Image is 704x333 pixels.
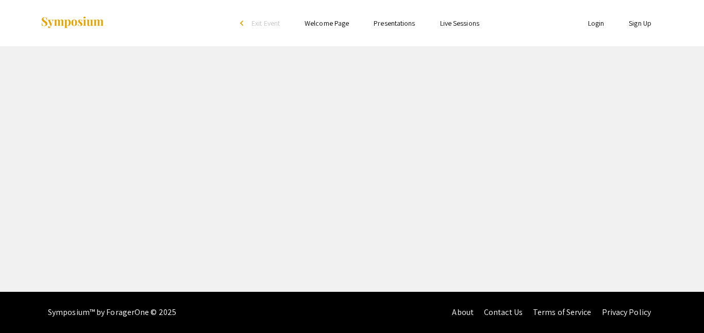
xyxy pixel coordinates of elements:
a: Presentations [374,19,415,28]
a: Contact Us [484,307,523,318]
a: Welcome Page [305,19,349,28]
div: arrow_back_ios [240,20,246,26]
img: Symposium by ForagerOne [40,16,105,30]
span: Exit Event [252,19,280,28]
div: Symposium™ by ForagerOne © 2025 [48,292,176,333]
a: About [452,307,474,318]
a: Live Sessions [440,19,479,28]
a: Terms of Service [533,307,592,318]
a: Sign Up [629,19,651,28]
a: Privacy Policy [602,307,651,318]
a: Login [588,19,605,28]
